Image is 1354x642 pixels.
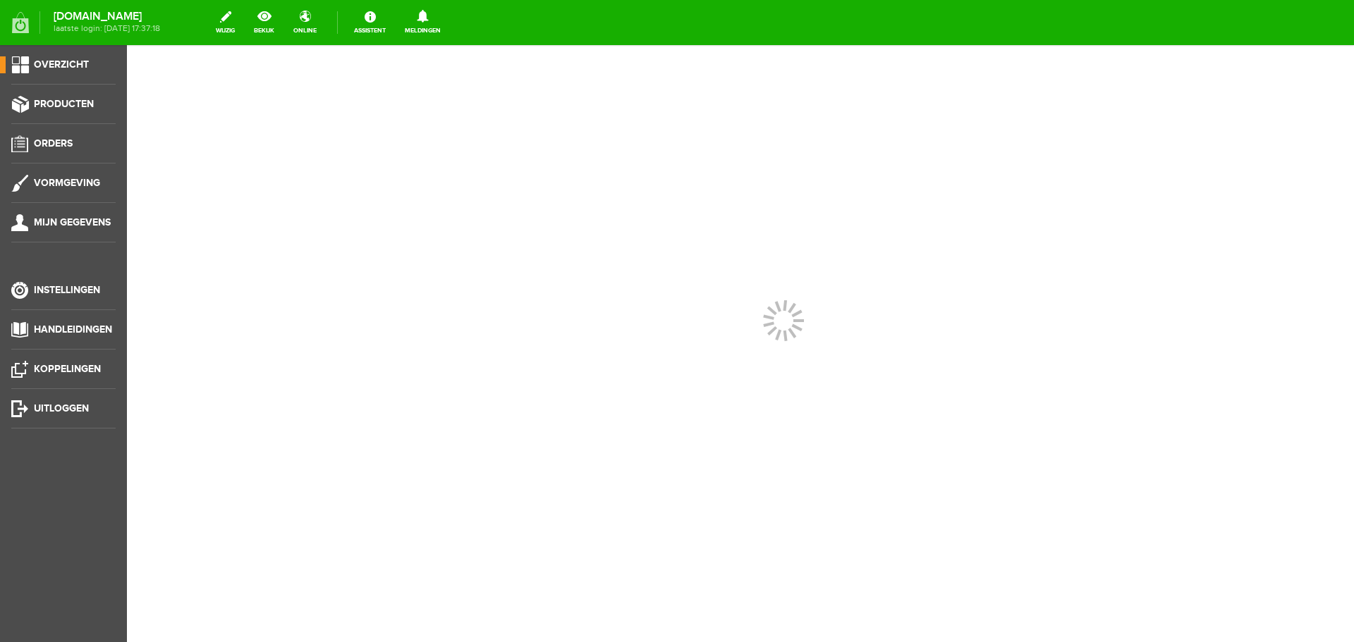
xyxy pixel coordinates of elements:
a: wijzig [207,7,243,38]
span: laatste login: [DATE] 17:37:18 [54,25,160,32]
span: Overzicht [34,58,89,70]
span: Vormgeving [34,177,100,189]
span: Mijn gegevens [34,216,111,228]
a: Meldingen [396,7,449,38]
span: Uitloggen [34,402,89,414]
span: Orders [34,137,73,149]
span: Producten [34,98,94,110]
a: bekijk [245,7,283,38]
span: Handleidingen [34,323,112,335]
strong: [DOMAIN_NAME] [54,13,160,20]
a: online [285,7,325,38]
span: Koppelingen [34,363,101,375]
span: Instellingen [34,284,100,296]
a: Assistent [346,7,394,38]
